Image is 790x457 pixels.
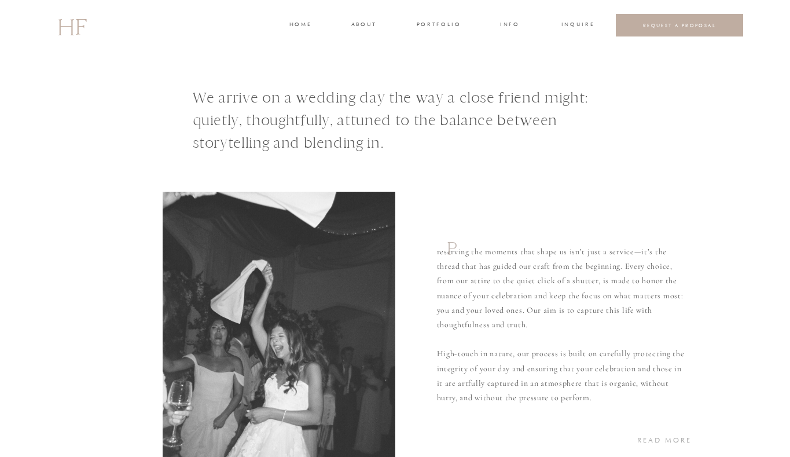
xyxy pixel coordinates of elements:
a: home [289,20,311,31]
a: REQUEST A PROPOSAL [625,22,734,28]
a: HF [57,9,86,42]
a: INFO [499,20,521,31]
h1: P [447,237,464,268]
a: about [351,20,376,31]
a: INQUIRE [561,20,593,31]
p: reserving the moments that shape us isn’t just a service—it’s the thread that has guided our craf... [437,244,689,404]
h1: We arrive on a wedding day the way a close friend might: quietly, thoughtfully, attuned to the ba... [193,86,624,159]
a: READ MORE [637,434,692,445]
a: portfolio [417,20,460,31]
